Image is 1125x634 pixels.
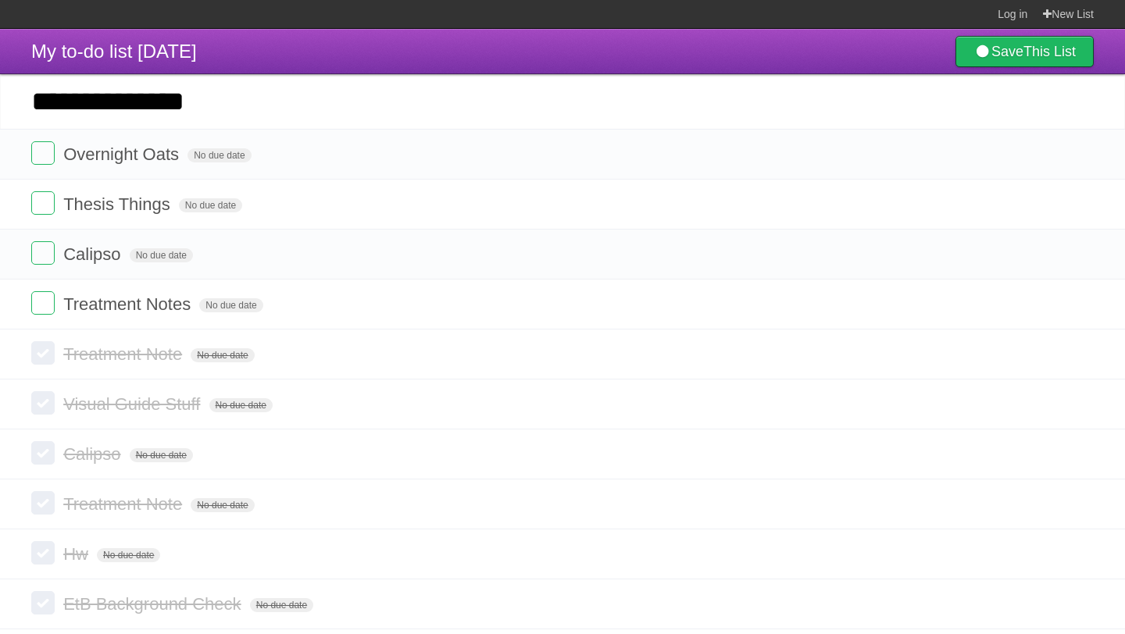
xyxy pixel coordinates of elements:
[130,248,193,262] span: No due date
[63,194,174,214] span: Thesis Things
[199,298,262,312] span: No due date
[191,348,254,362] span: No due date
[31,191,55,215] label: Done
[209,398,273,412] span: No due date
[63,594,245,614] span: EtB Background Check
[97,548,160,562] span: No due date
[63,294,195,314] span: Treatment Notes
[179,198,242,212] span: No due date
[63,344,186,364] span: Treatment Note
[63,244,124,264] span: Calipso
[31,491,55,515] label: Done
[31,341,55,365] label: Done
[187,148,251,162] span: No due date
[31,241,55,265] label: Done
[63,444,124,464] span: Calipso
[31,591,55,614] label: Done
[63,544,92,564] span: Hw
[250,598,313,612] span: No due date
[1023,44,1076,59] b: This List
[63,394,204,414] span: Visual Guide Stuff
[31,441,55,465] label: Done
[130,448,193,462] span: No due date
[31,141,55,165] label: Done
[63,144,183,164] span: Overnight Oats
[191,498,254,512] span: No due date
[31,291,55,315] label: Done
[955,36,1094,67] a: SaveThis List
[31,541,55,565] label: Done
[31,41,197,62] span: My to-do list [DATE]
[31,391,55,415] label: Done
[63,494,186,514] span: Treatment Note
